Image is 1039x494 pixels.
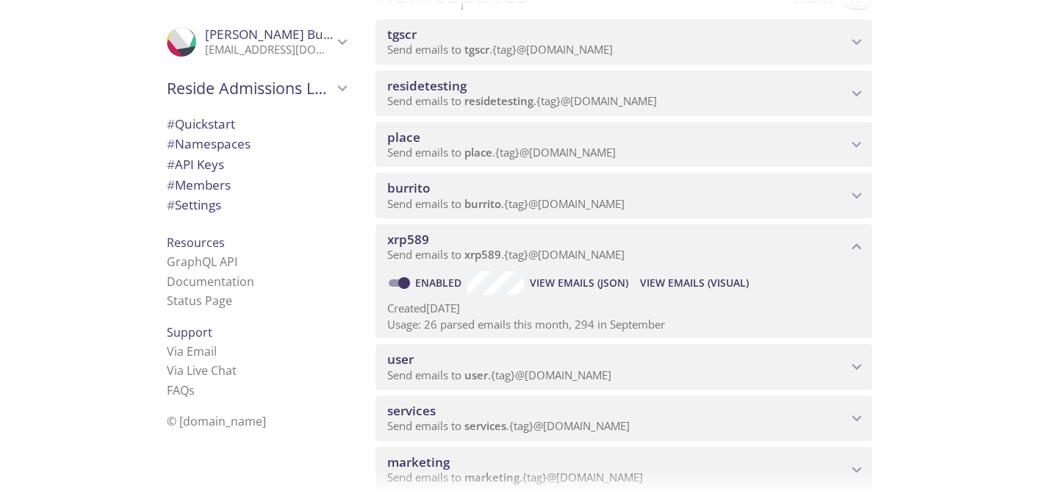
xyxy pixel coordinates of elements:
[205,26,378,43] span: [PERSON_NAME] Bukovetskiy
[167,135,251,152] span: Namespaces
[530,274,628,292] span: View Emails (JSON)
[167,78,333,99] span: Reside Admissions LLC team
[155,69,358,107] div: Reside Admissions LLC team
[167,176,231,193] span: Members
[167,343,217,359] a: Via Email
[167,115,175,132] span: #
[155,154,358,175] div: API Keys
[167,254,237,270] a: GraphQL API
[387,247,625,262] span: Send emails to . {tag} @[DOMAIN_NAME]
[375,447,872,493] div: marketing namespace
[167,115,235,132] span: Quickstart
[189,382,195,398] span: s
[375,173,872,218] div: burrito namespace
[155,114,358,135] div: Quickstart
[387,93,657,108] span: Send emails to . {tag} @[DOMAIN_NAME]
[387,402,436,419] span: services
[387,351,414,368] span: user
[167,196,175,213] span: #
[464,247,501,262] span: xrp589
[464,368,488,382] span: user
[167,273,254,290] a: Documentation
[167,324,212,340] span: Support
[375,71,872,116] div: residetesting namespace
[155,175,358,196] div: Members
[167,235,225,251] span: Resources
[375,19,872,65] div: tgscr namespace
[375,395,872,441] div: services namespace
[167,135,175,152] span: #
[387,418,630,433] span: Send emails to . {tag} @[DOMAIN_NAME]
[387,196,625,211] span: Send emails to . {tag} @[DOMAIN_NAME]
[464,42,489,57] span: tgscr
[375,344,872,390] div: user namespace
[155,134,358,154] div: Namespaces
[387,26,417,43] span: tgscr
[387,179,430,196] span: burrito
[205,43,333,57] p: [EMAIL_ADDRESS][DOMAIN_NAME]
[387,454,450,470] span: marketing
[387,129,420,146] span: place
[375,122,872,168] div: place namespace
[387,231,429,248] span: xrp589
[413,276,467,290] a: Enabled
[387,77,467,94] span: residetesting
[464,196,501,211] span: burrito
[167,156,175,173] span: #
[387,368,611,382] span: Send emails to . {tag} @[DOMAIN_NAME]
[155,18,358,66] div: Viktor Bukovetskiy
[387,317,860,332] p: Usage: 26 parsed emails this month, 294 in September
[167,156,224,173] span: API Keys
[634,271,755,295] button: View Emails (Visual)
[167,176,175,193] span: #
[387,301,860,316] p: Created [DATE]
[167,413,266,429] span: © [DOMAIN_NAME]
[464,145,492,160] span: place
[167,382,195,398] a: FAQ
[375,224,872,270] div: xrp589 namespace
[464,93,533,108] span: residetesting
[167,293,232,309] a: Status Page
[640,274,749,292] span: View Emails (Visual)
[155,195,358,215] div: Team Settings
[387,42,613,57] span: Send emails to . {tag} @[DOMAIN_NAME]
[387,145,616,160] span: Send emails to . {tag} @[DOMAIN_NAME]
[167,196,221,213] span: Settings
[524,271,634,295] button: View Emails (JSON)
[167,362,237,379] a: Via Live Chat
[464,418,506,433] span: services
